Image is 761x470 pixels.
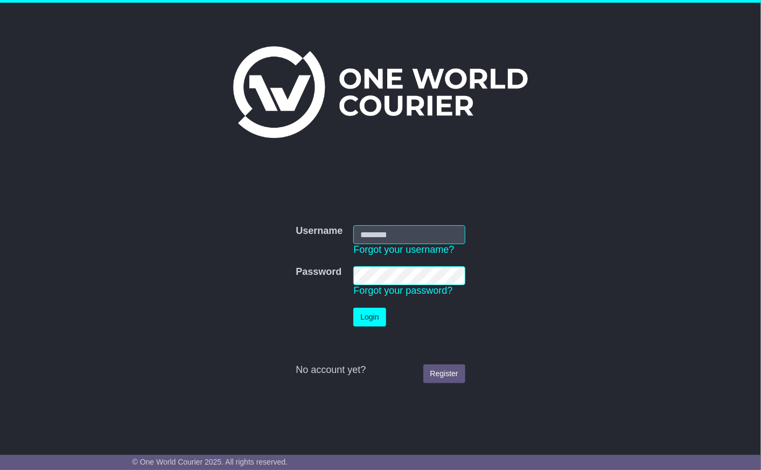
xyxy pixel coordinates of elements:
[233,46,527,138] img: One World
[353,285,452,296] a: Forgot your password?
[296,364,465,376] div: No account yet?
[353,244,454,255] a: Forgot your username?
[423,364,465,383] a: Register
[353,308,386,327] button: Login
[296,266,341,278] label: Password
[132,458,288,466] span: © One World Courier 2025. All rights reserved.
[296,225,343,237] label: Username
